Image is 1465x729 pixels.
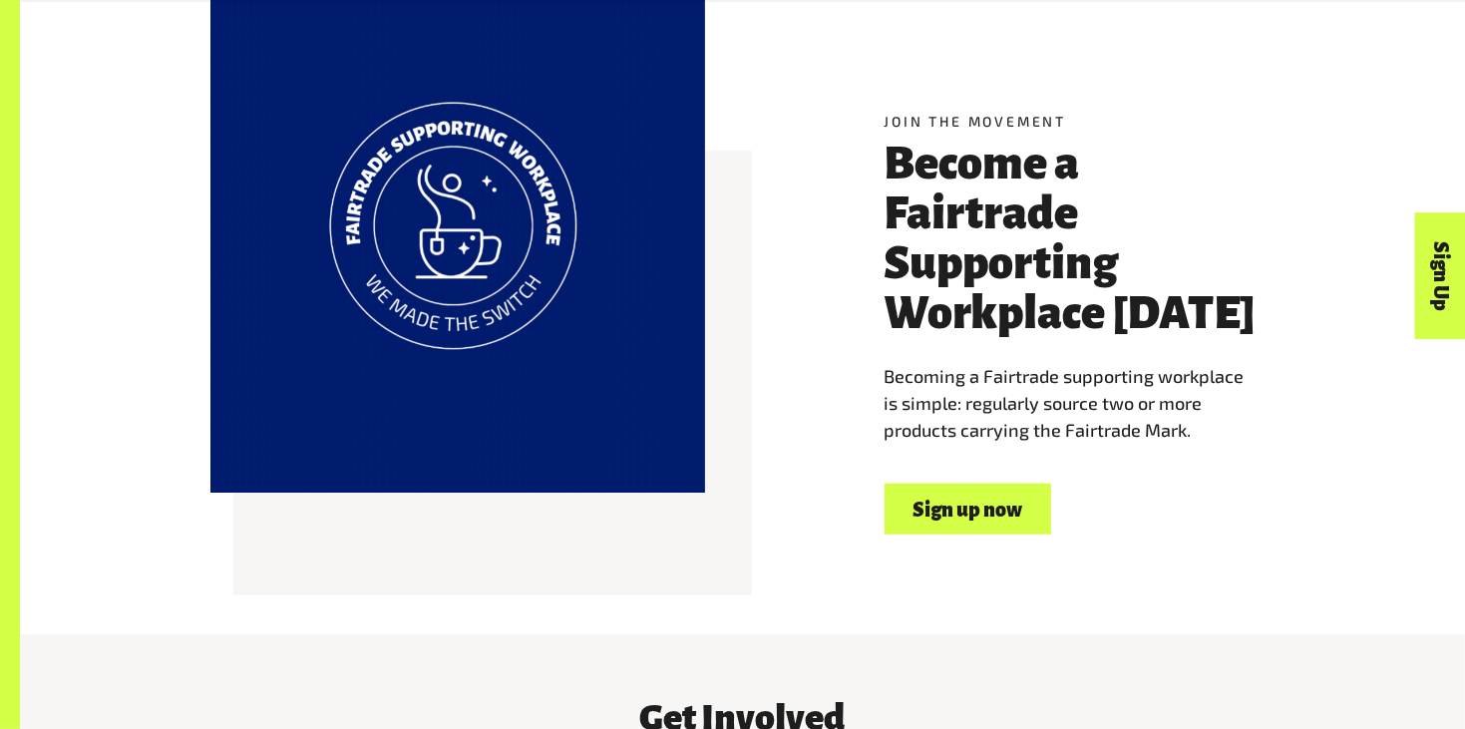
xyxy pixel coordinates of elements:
h3: Become a Fairtrade Supporting Workplace [DATE] [885,139,1276,338]
p: Becoming a Fairtrade supporting workplace is simple: regularly source two or more products carryi... [885,363,1276,444]
h5: Join the movement [885,111,1276,132]
a: Sign up now [885,484,1051,535]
